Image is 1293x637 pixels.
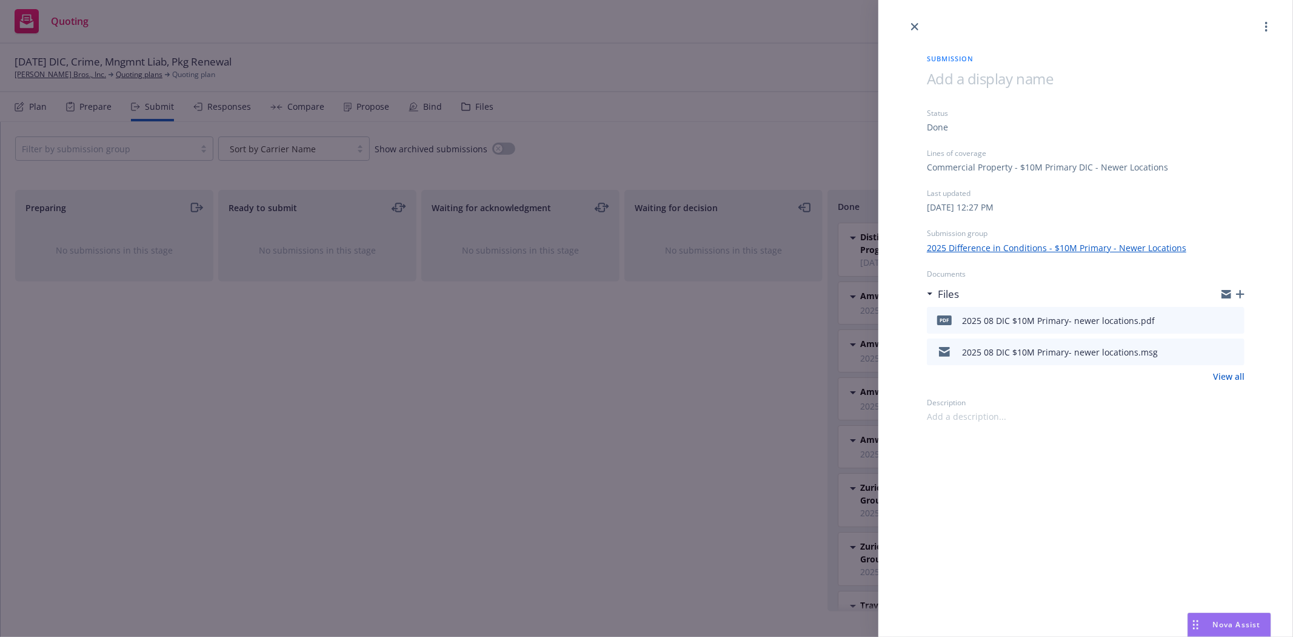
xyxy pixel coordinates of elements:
div: Done [927,121,948,133]
h3: Files [938,286,959,302]
div: 2025 08 DIC $10M Primary- newer locations.msg [962,346,1158,359]
div: Lines of coverage [927,148,1245,158]
div: Description [927,397,1245,408]
a: View all [1213,370,1245,383]
div: Documents [927,269,1245,279]
a: 2025 Difference in Conditions - $10M Primary - Newer Locations [927,241,1186,254]
div: Files [927,286,959,302]
div: Submission group [927,228,1245,238]
button: download file [1209,345,1219,359]
div: Status [927,108,1245,118]
button: download file [1209,313,1219,328]
span: Submission [927,53,1245,64]
div: [DATE] 12:27 PM [927,201,994,214]
span: Nova Assist [1213,619,1261,630]
div: 2025 08 DIC $10M Primary- newer locations.pdf [962,314,1155,327]
div: Commercial Property - $10M Primary DIC - Newer Locations [927,161,1168,174]
div: Drag to move [1188,613,1203,636]
span: pdf [937,315,952,325]
button: preview file [1229,345,1240,359]
a: more [1259,19,1274,34]
button: preview file [1229,313,1240,328]
button: Nova Assist [1188,613,1271,637]
div: Last updated [927,188,1245,198]
a: close [907,19,922,34]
